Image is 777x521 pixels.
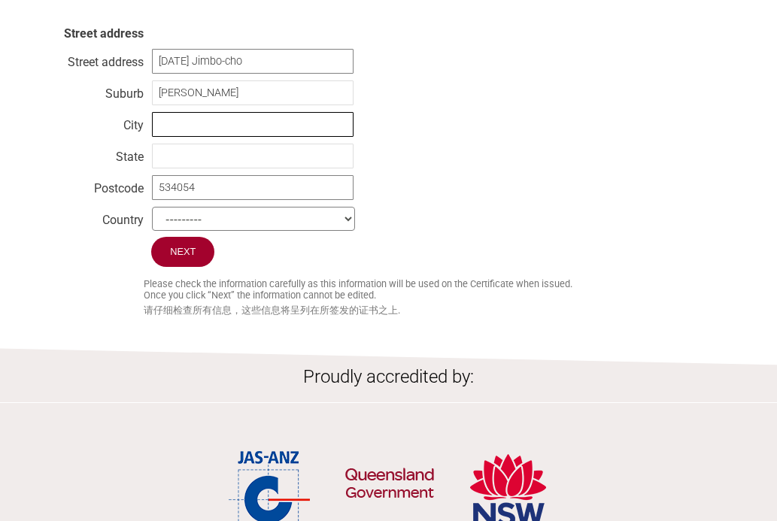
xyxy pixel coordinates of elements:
[31,51,144,66] div: Street address
[31,114,144,129] div: City
[144,278,745,301] small: Please check the information carefully as this information will be used on the Certificate when i...
[31,146,144,161] div: State
[31,177,144,192] div: Postcode
[31,83,144,98] div: Suburb
[31,209,144,224] div: Country
[151,237,214,267] input: Next
[64,26,144,41] strong: Street address
[144,304,745,317] small: 请仔细检查所有信息，这些信息将呈列在所签发的证书之上.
